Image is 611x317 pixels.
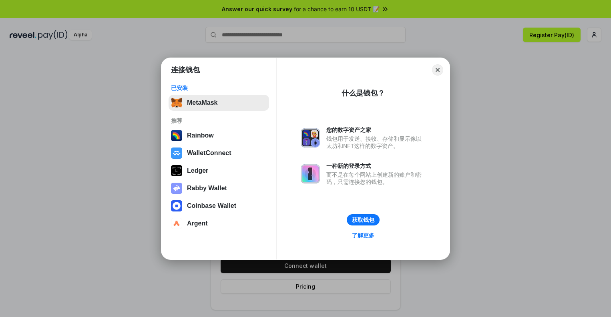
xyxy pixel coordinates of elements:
div: WalletConnect [187,150,231,157]
div: MetaMask [187,99,217,106]
button: Rabby Wallet [169,180,269,196]
img: svg+xml,%3Csvg%20xmlns%3D%22http%3A%2F%2Fwww.w3.org%2F2000%2Fsvg%22%20fill%3D%22none%22%20viewBox... [301,164,320,183]
img: svg+xml,%3Csvg%20fill%3D%22none%22%20height%3D%2233%22%20viewBox%3D%220%200%2035%2033%22%20width%... [171,97,182,108]
div: 什么是钱包？ [342,88,385,98]
div: Rainbow [187,132,214,139]
button: MetaMask [169,95,269,111]
div: 一种新的登录方式 [326,162,426,169]
div: 获取钱包 [352,216,374,223]
button: Ledger [169,163,269,179]
img: svg+xml,%3Csvg%20xmlns%3D%22http%3A%2F%2Fwww.w3.org%2F2000%2Fsvg%22%20fill%3D%22none%22%20viewBox... [301,128,320,148]
div: 了解更多 [352,232,374,239]
button: Rainbow [169,128,269,144]
button: Close [432,64,443,76]
img: svg+xml,%3Csvg%20xmlns%3D%22http%3A%2F%2Fwww.w3.org%2F2000%2Fsvg%22%20fill%3D%22none%22%20viewBox... [171,183,182,194]
div: Ledger [187,167,208,174]
button: Argent [169,215,269,231]
img: svg+xml,%3Csvg%20width%3D%2228%22%20height%3D%2228%22%20viewBox%3D%220%200%2028%2028%22%20fill%3D... [171,200,182,211]
div: Coinbase Wallet [187,202,236,209]
div: 而不是在每个网站上创建新的账户和密码，只需连接您的钱包。 [326,171,426,185]
img: svg+xml,%3Csvg%20width%3D%2228%22%20height%3D%2228%22%20viewBox%3D%220%200%2028%2028%22%20fill%3D... [171,218,182,229]
img: svg+xml,%3Csvg%20width%3D%22120%22%20height%3D%22120%22%20viewBox%3D%220%200%20120%20120%22%20fil... [171,130,182,141]
a: 了解更多 [347,230,379,241]
img: svg+xml,%3Csvg%20width%3D%2228%22%20height%3D%2228%22%20viewBox%3D%220%200%2028%2028%22%20fill%3D... [171,148,182,159]
button: WalletConnect [169,145,269,161]
div: 已安装 [171,84,267,92]
div: Rabby Wallet [187,185,227,192]
img: svg+xml,%3Csvg%20xmlns%3D%22http%3A%2F%2Fwww.w3.org%2F2000%2Fsvg%22%20width%3D%2228%22%20height%3... [171,165,182,176]
div: Argent [187,220,208,227]
button: Coinbase Wallet [169,198,269,214]
div: 钱包用于发送、接收、存储和显示像以太坊和NFT这样的数字资产。 [326,135,426,150]
div: 推荐 [171,117,267,124]
div: 您的数字资产之家 [326,126,426,134]
h1: 连接钱包 [171,65,200,75]
button: 获取钱包 [347,214,380,225]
